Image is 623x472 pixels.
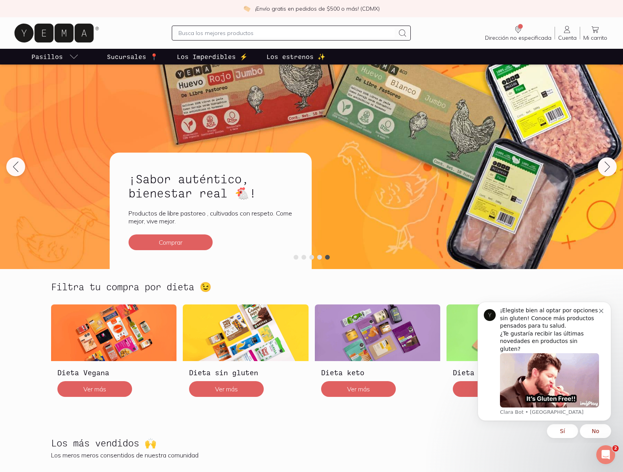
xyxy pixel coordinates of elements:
a: Dieta ketoDieta ketoVer más [315,304,441,403]
h3: Dieta orgánica [453,367,566,378]
button: Ver más [189,381,264,397]
span: Mi carrito [583,34,607,41]
p: ¡Envío gratis en pedidos de $500 o más! (CDMX) [255,5,380,13]
img: Dieta sin gluten [183,304,309,361]
img: Dieta Vegana [51,304,177,361]
h3: Dieta Vegana [57,367,171,378]
p: Sucursales 📍 [107,52,158,61]
a: Los estrenos ✨ [265,49,327,65]
button: Comprar [129,234,213,250]
button: Ver más [57,381,132,397]
p: Productos de libre pastoreo , cultivados con respeto. Come mejor, vive mejor. [129,209,293,225]
button: Ver más [453,381,527,397]
img: check [243,5,250,12]
h2: Filtra tu compra por dieta 😉 [51,282,211,292]
input: Busca los mejores productos [178,28,395,38]
a: Dirección no especificada [482,25,555,41]
img: Dieta keto [315,304,441,361]
a: pasillo-todos-link [30,49,80,65]
h3: Dieta sin gluten [189,367,302,378]
a: Mi carrito [580,25,610,41]
a: Cuenta [555,25,580,41]
a: Dieta sin glutenDieta sin glutenVer más [183,304,309,403]
iframe: Intercom live chat [596,445,615,464]
span: 2 [612,445,619,452]
span: Cuenta [558,34,577,41]
h2: ¡Sabor auténtico, bienestar real 🐔! [129,171,293,200]
a: Dieta orgánicaDieta orgánicaVer más [447,304,572,403]
iframe: Intercom notifications mensaje [466,295,623,443]
button: Ver más [321,381,396,397]
h3: Dieta keto [321,367,434,378]
span: Dirección no especificada [485,34,551,41]
a: Dieta VeganaDieta VeganaVer más [51,304,177,403]
a: Los Imperdibles ⚡️ [175,49,249,65]
p: Los meros meros consentidos de nuestra comunidad [51,451,572,459]
p: Los estrenos ✨ [266,52,325,61]
a: ¡Sabor auténtico, bienestar real 🐔!Productos de libre pastoreo , cultivados con respeto. Come mej... [110,153,312,269]
h2: Los más vendidos 🙌 [51,438,156,448]
p: Los Imperdibles ⚡️ [177,52,248,61]
a: Sucursales 📍 [105,49,160,65]
p: Pasillos [31,52,63,61]
img: Dieta orgánica [447,304,572,361]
